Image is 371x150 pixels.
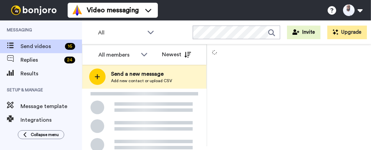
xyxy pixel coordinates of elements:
button: Invite [287,26,320,39]
span: Send videos [20,42,62,50]
span: Video messaging [87,5,139,15]
button: Upgrade [327,26,367,39]
span: Add new contact or upload CSV [111,78,172,84]
div: 16 [65,43,75,50]
span: Collapse menu [31,132,59,137]
div: 24 [64,57,75,63]
span: Integrations [20,116,82,124]
span: Results [20,70,82,78]
div: All members [98,51,137,59]
span: Replies [20,56,61,64]
span: Send a new message [111,70,172,78]
span: Message template [20,102,82,110]
span: All [98,29,144,37]
button: Collapse menu [18,130,64,139]
button: Newest [157,48,196,61]
img: vm-color.svg [72,5,83,16]
img: bj-logo-header-white.svg [8,5,59,15]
